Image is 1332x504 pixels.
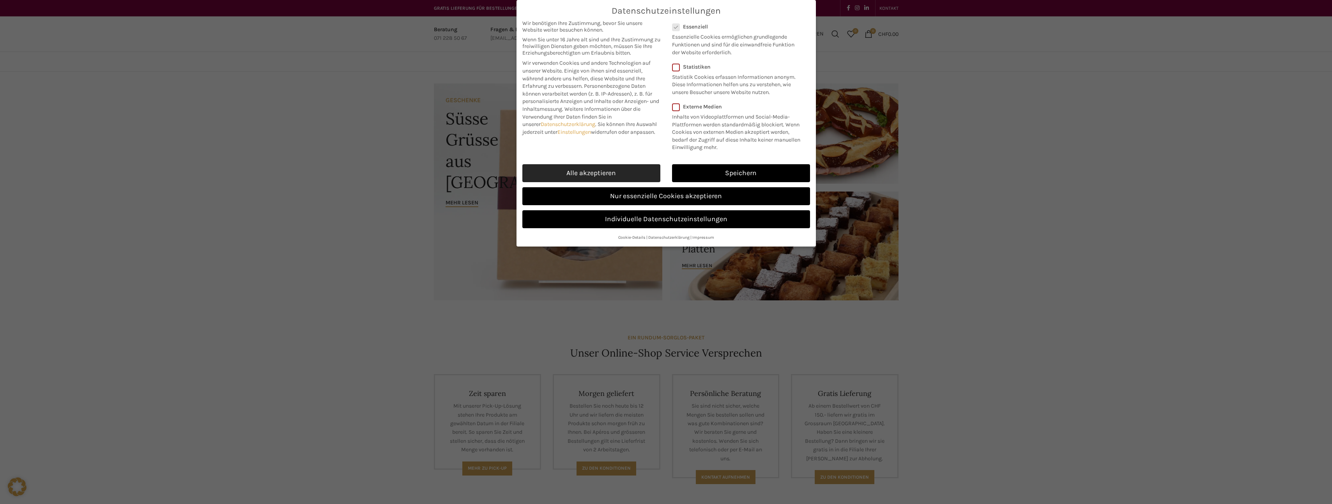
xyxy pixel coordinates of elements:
[522,210,810,228] a: Individuelle Datenschutzeinstellungen
[522,36,660,56] span: Wenn Sie unter 16 Jahre alt sind und Ihre Zustimmung zu freiwilligen Diensten geben möchten, müss...
[557,129,591,135] a: Einstellungen
[672,164,810,182] a: Speichern
[612,6,721,16] span: Datenschutzeinstellungen
[541,121,595,128] a: Datenschutzerklärung
[522,60,651,89] span: Wir verwenden Cookies und andere Technologien auf unserer Website. Einige von ihnen sind essenzie...
[522,106,640,128] span: Weitere Informationen über die Verwendung Ihrer Daten finden Sie in unserer .
[522,121,657,135] span: Sie können Ihre Auswahl jederzeit unter widerrufen oder anpassen.
[672,110,805,151] p: Inhalte von Videoplattformen und Social-Media-Plattformen werden standardmäßig blockiert. Wenn Co...
[522,164,660,182] a: Alle akzeptieren
[522,187,810,205] a: Nur essenzielle Cookies akzeptieren
[648,235,690,240] a: Datenschutzerklärung
[522,20,660,33] span: Wir benötigen Ihre Zustimmung, bevor Sie unsere Website weiter besuchen können.
[672,103,805,110] label: Externe Medien
[672,30,800,56] p: Essenzielle Cookies ermöglichen grundlegende Funktionen und sind für die einwandfreie Funktion de...
[618,235,646,240] a: Cookie-Details
[672,23,800,30] label: Essenziell
[692,235,714,240] a: Impressum
[672,64,800,70] label: Statistiken
[522,83,659,112] span: Personenbezogene Daten können verarbeitet werden (z. B. IP-Adressen), z. B. für personalisierte A...
[672,70,800,96] p: Statistik Cookies erfassen Informationen anonym. Diese Informationen helfen uns zu verstehen, wie...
